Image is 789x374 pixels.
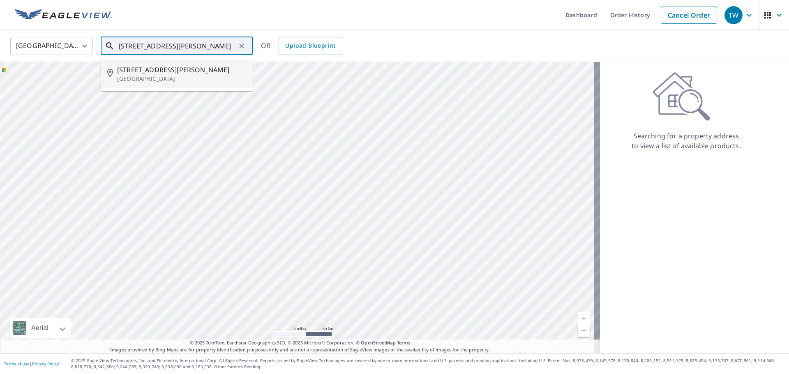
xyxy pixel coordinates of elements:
[285,41,335,51] span: Upload Blueprint
[661,7,717,24] a: Cancel Order
[10,318,71,338] div: Aerial
[119,34,236,57] input: Search by address or latitude-longitude
[279,37,342,55] a: Upload Blueprint
[32,361,59,367] a: Privacy Policy
[4,361,59,366] p: |
[117,65,246,75] span: [STREET_ADDRESS][PERSON_NAME]
[631,131,741,151] p: Searching for a property address to view a list of available products.
[4,361,30,367] a: Terms of Use
[29,318,51,338] div: Aerial
[10,34,92,57] div: [GEOGRAPHIC_DATA]
[190,340,411,346] span: © 2025 TomTom, Earthstar Geographics SIO, © 2025 Microsoft Corporation, ©
[724,6,743,24] div: TW
[15,9,112,21] img: EV Logo
[117,75,246,83] p: [GEOGRAPHIC_DATA]
[261,37,342,55] div: OR
[236,40,247,52] button: Clear
[397,340,411,346] a: Terms
[578,312,590,324] a: Current Level 5, Zoom In
[361,340,395,346] a: OpenStreetMap
[71,358,785,370] p: © 2025 Eagle View Technologies, Inc. and Pictometry International Corp. All Rights Reserved. Repo...
[578,324,590,337] a: Current Level 5, Zoom Out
